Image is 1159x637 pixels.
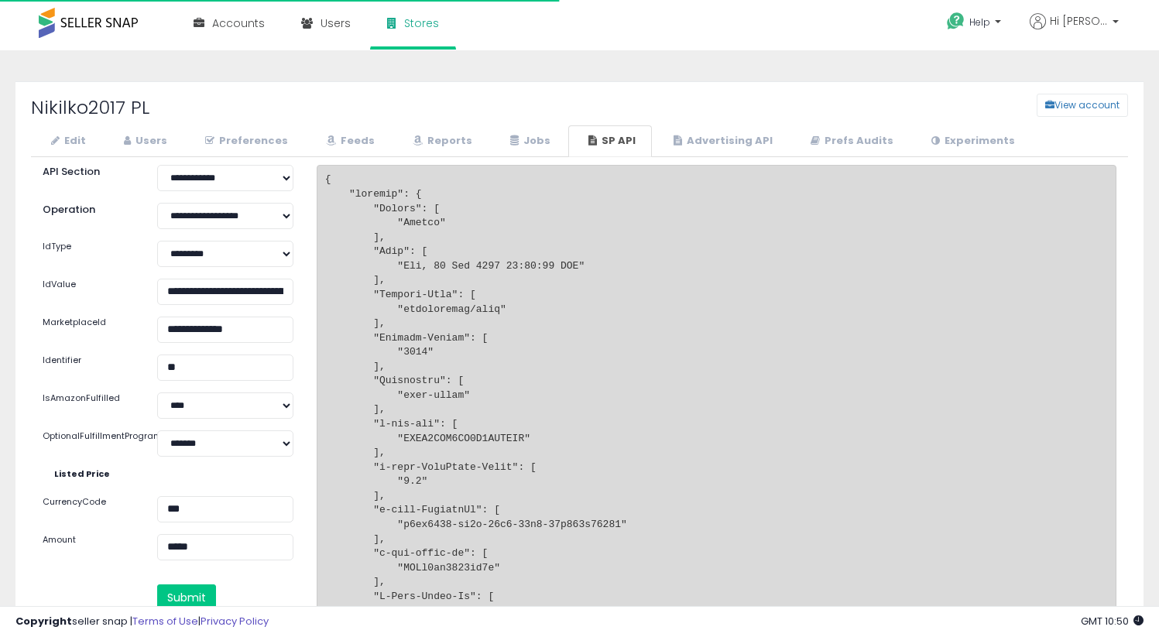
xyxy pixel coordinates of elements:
[185,125,304,157] a: Preferences
[31,241,146,253] label: IdType
[31,534,146,546] label: Amount
[568,125,652,157] a: SP API
[306,125,391,157] a: Feeds
[15,614,72,628] strong: Copyright
[1050,13,1108,29] span: Hi [PERSON_NAME]
[31,165,146,180] label: API Section
[393,125,489,157] a: Reports
[790,125,910,157] a: Prefs Audits
[104,125,183,157] a: Users
[31,125,102,157] a: Edit
[1025,94,1048,117] a: View account
[969,15,990,29] span: Help
[15,615,269,629] div: seller snap | |
[1037,94,1128,117] button: View account
[946,12,965,31] i: Get Help
[653,125,789,157] a: Advertising API
[43,468,147,481] label: Listed Price
[1030,13,1119,48] a: Hi [PERSON_NAME]
[157,584,216,611] button: Submit
[31,279,146,291] label: IdValue
[31,203,146,217] label: Operation
[212,15,265,31] span: Accounts
[31,392,146,405] label: IsAmazonFulfilled
[19,98,486,118] h2: Nikilko2017 PL
[132,614,198,628] a: Terms of Use
[490,125,567,157] a: Jobs
[1081,614,1144,628] span: 2025-08-13 10:50 GMT
[31,430,146,443] label: OptionalFulfillmentProgram
[911,125,1031,157] a: Experiments
[31,317,146,329] label: MarketplaceId
[31,354,146,367] label: Identifier
[201,614,269,628] a: Privacy Policy
[321,15,351,31] span: Users
[31,496,146,509] label: CurrencyCode
[404,15,439,31] span: Stores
